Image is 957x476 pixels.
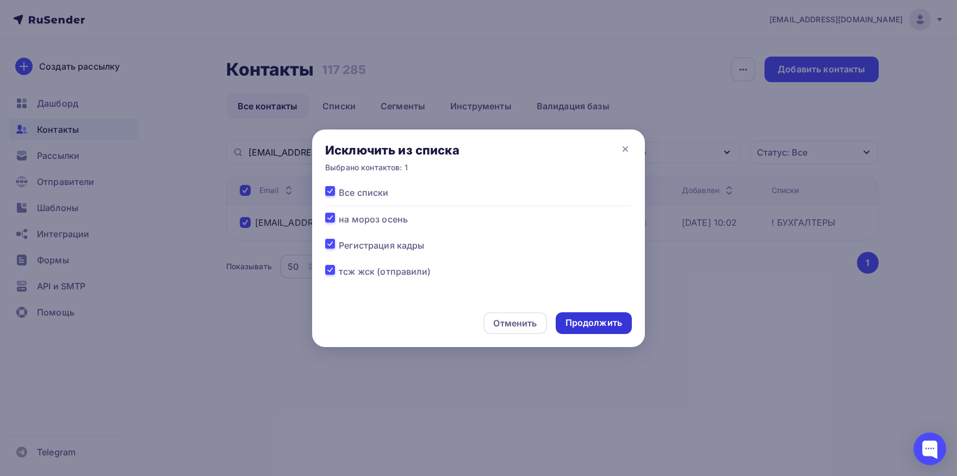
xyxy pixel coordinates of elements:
span: Все списки [339,186,388,199]
div: Продолжить [565,317,622,329]
div: Отменить [493,317,537,330]
span: тсж жск (отправили) [339,265,431,278]
div: Исключить из списка [325,143,459,158]
div: Выбрано контактов: 1 [325,162,459,173]
span: на мороз осень [339,213,408,226]
span: Регистрация кадры [339,239,424,252]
